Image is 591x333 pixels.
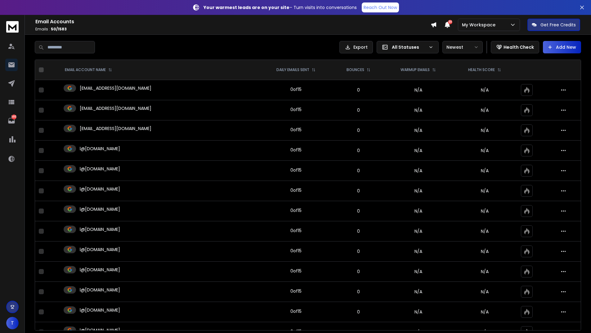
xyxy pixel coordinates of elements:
button: T [6,317,19,329]
div: 0 of 15 [290,147,302,153]
p: 0 [337,289,380,295]
td: N/A [384,100,452,120]
button: Get Free Credits [527,19,580,31]
td: N/A [384,80,452,100]
div: 0 of 15 [290,167,302,173]
p: Health Check [504,44,534,50]
p: l@[DOMAIN_NAME] [80,226,120,232]
p: N/A [456,147,513,154]
div: 0 of 15 [290,288,302,294]
p: BOUNCES [347,67,364,72]
p: HEALTH SCORE [468,67,495,72]
span: 50 [448,20,452,24]
td: N/A [384,161,452,181]
img: logo [6,21,19,33]
p: N/A [456,87,513,93]
p: Emails : [35,27,431,32]
button: Export [339,41,373,53]
p: N/A [456,127,513,133]
a: Reach Out Now [362,2,399,12]
span: 50 / 1583 [51,26,67,32]
p: N/A [456,289,513,295]
div: 0 of 15 [290,268,302,274]
p: l@[DOMAIN_NAME] [80,287,120,293]
td: N/A [384,302,452,322]
p: l@[DOMAIN_NAME] [80,186,120,192]
p: – Turn visits into conversations [204,4,357,11]
div: 0 of 15 [290,106,302,113]
p: 0 [337,127,380,133]
p: N/A [456,228,513,234]
p: N/A [456,208,513,214]
p: Reach Out Now [364,4,397,11]
div: 0 of 15 [290,308,302,314]
td: N/A [384,181,452,201]
div: 0 of 15 [290,127,302,133]
p: l@[DOMAIN_NAME] [80,146,120,152]
td: N/A [384,241,452,262]
div: 0 of 15 [290,248,302,254]
p: 0 [337,248,380,254]
strong: Your warmest leads are on your site [204,4,289,11]
button: Newest [442,41,483,53]
p: [EMAIL_ADDRESS][DOMAIN_NAME] [80,105,151,111]
td: N/A [384,120,452,141]
td: N/A [384,141,452,161]
div: EMAIL ACCOUNT NAME [65,67,112,72]
p: 0 [337,228,380,234]
p: l@[DOMAIN_NAME] [80,206,120,212]
p: l@[DOMAIN_NAME] [80,307,120,313]
td: N/A [384,201,452,221]
div: 0 of 15 [290,187,302,193]
p: 0 [337,107,380,113]
td: N/A [384,262,452,282]
p: N/A [456,268,513,275]
p: N/A [456,248,513,254]
p: 0 [337,188,380,194]
button: Health Check [491,41,539,53]
p: N/A [456,168,513,174]
td: N/A [384,221,452,241]
td: N/A [384,282,452,302]
div: 0 of 15 [290,227,302,234]
p: Get Free Credits [540,22,576,28]
p: 0 [337,87,380,93]
button: Add New [543,41,581,53]
p: l@[DOMAIN_NAME] [80,267,120,273]
p: 0 [337,208,380,214]
a: 1461 [5,115,18,127]
p: My Workspace [462,22,498,28]
p: 0 [337,268,380,275]
p: WARMUP EMAILS [401,67,430,72]
p: 0 [337,147,380,154]
p: l@[DOMAIN_NAME] [80,166,120,172]
p: N/A [456,107,513,113]
p: l@[DOMAIN_NAME] [80,246,120,253]
p: 0 [337,168,380,174]
h1: Email Accounts [35,18,431,25]
p: N/A [456,309,513,315]
div: 0 of 15 [290,86,302,92]
p: 1461 [11,115,16,119]
p: N/A [456,188,513,194]
p: DAILY EMAILS SENT [276,67,309,72]
p: [EMAIL_ADDRESS][DOMAIN_NAME] [80,125,151,132]
p: All Statuses [392,44,426,50]
div: 0 of 15 [290,207,302,214]
p: 0 [337,309,380,315]
p: [EMAIL_ADDRESS][DOMAIN_NAME] [80,85,151,91]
